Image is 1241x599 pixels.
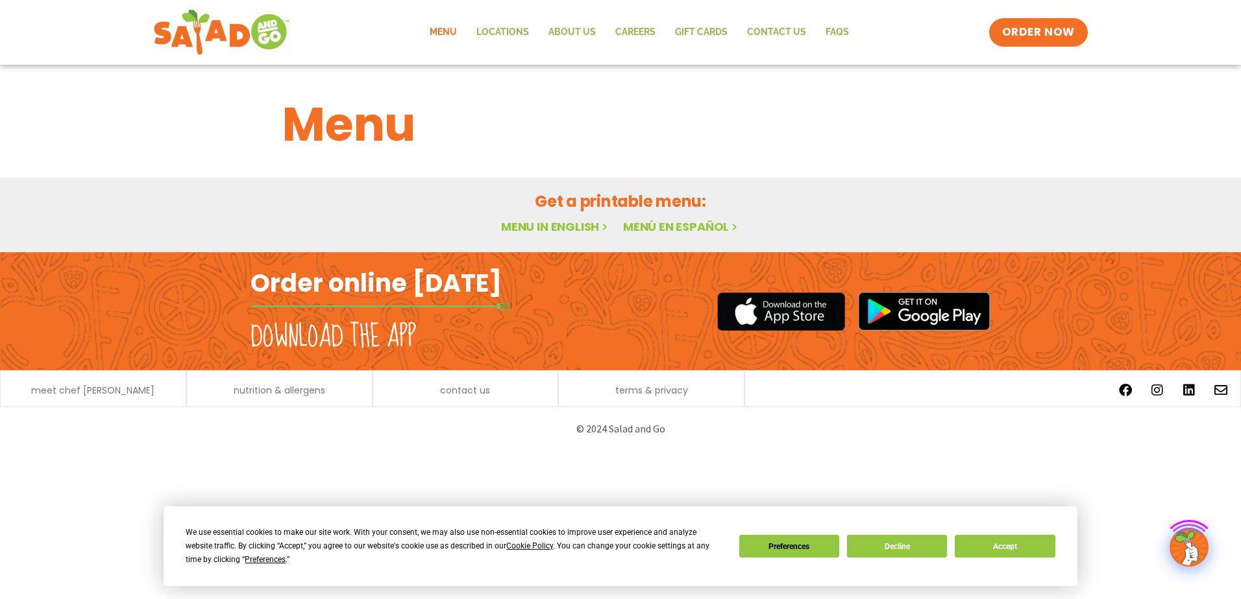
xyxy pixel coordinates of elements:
[234,386,325,395] a: nutrition & allergens
[717,290,845,333] img: appstore
[816,18,859,47] a: FAQs
[282,89,959,159] h1: Menu
[257,420,984,438] p: © 2024 Salad and Go
[164,506,1077,586] div: Cookie Consent Prompt
[245,555,286,564] span: Preferences
[31,386,154,395] a: meet chef [PERSON_NAME]
[739,535,839,558] button: Preferences
[467,18,539,47] a: Locations
[506,541,553,550] span: Cookie Policy
[251,319,416,355] h2: Download the app
[623,218,740,235] a: Menú en español
[665,18,737,47] a: GIFT CARDS
[606,18,665,47] a: Careers
[282,190,959,213] h2: Get a printable menu:
[989,18,1088,47] a: ORDER NOW
[251,303,510,310] img: fork
[153,6,290,58] img: new-SAG-logo-768×292
[847,535,947,558] button: Decline
[737,18,816,47] a: Contact Us
[539,18,606,47] a: About Us
[440,386,490,395] a: contact us
[186,526,723,567] div: We use essential cookies to make our site work. With your consent, we may also use non-essential ...
[955,535,1055,558] button: Accept
[1002,25,1075,40] span: ORDER NOW
[501,218,610,235] a: Menu in English
[420,18,467,47] a: Menu
[420,18,859,47] nav: Menu
[251,267,502,299] h2: Order online [DATE]
[858,292,990,331] img: google_play
[615,386,688,395] a: terms & privacy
